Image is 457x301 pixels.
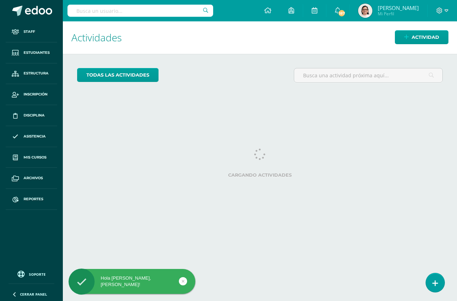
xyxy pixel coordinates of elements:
span: Staff [24,29,35,35]
span: Disciplina [24,113,45,118]
span: Soporte [29,272,46,277]
input: Busca una actividad próxima aquí... [294,68,442,82]
span: Mi Perfil [378,11,419,17]
h1: Actividades [71,21,448,54]
a: Soporte [9,269,54,279]
span: Reportes [24,196,43,202]
a: Asistencia [6,126,57,147]
div: Hola [PERSON_NAME], [PERSON_NAME]! [69,275,195,288]
a: Reportes [6,189,57,210]
a: Disciplina [6,105,57,126]
span: 187 [338,9,346,17]
span: Actividad [412,31,439,44]
label: Cargando actividades [77,172,443,178]
a: Staff [6,21,57,42]
a: Estructura [6,63,57,84]
a: Archivos [6,168,57,189]
span: Archivos [24,175,43,181]
span: Cerrar panel [20,292,47,297]
span: [PERSON_NAME] [378,4,419,11]
img: b15859b8ea15202e503c35a00070340f.png [358,4,372,18]
a: Mis cursos [6,147,57,168]
a: Actividad [395,30,448,44]
a: todas las Actividades [77,68,159,82]
span: Inscripción [24,92,47,97]
a: Inscripción [6,84,57,105]
span: Estudiantes [24,50,50,56]
a: Estudiantes [6,42,57,63]
input: Busca un usuario... [67,5,213,17]
span: Estructura [24,71,49,76]
span: Asistencia [24,134,46,139]
span: Mis cursos [24,155,46,160]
